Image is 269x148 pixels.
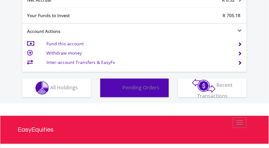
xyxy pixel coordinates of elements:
[46,39,230,48] td: Fund this account
[35,81,49,95] img: holdings-wht.png
[22,78,91,97] button: All Holdings
[223,12,240,18] span: R 705.18
[18,116,251,144] a: EasyEquities
[110,81,121,95] img: pending_instructions-wht.png
[46,48,230,58] td: Withdraw money
[178,78,247,97] button: Recent Transactions
[100,78,169,97] button: Pending Orders
[192,79,215,92] img: transactions-zar-wht.png
[46,58,230,67] td: Inter-account Transfers & EasyFx
[22,12,134,19] div: Your Funds to Invest
[123,84,160,91] span: Pending Orders
[50,84,78,91] span: All Holdings
[22,28,134,34] div: Account Actions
